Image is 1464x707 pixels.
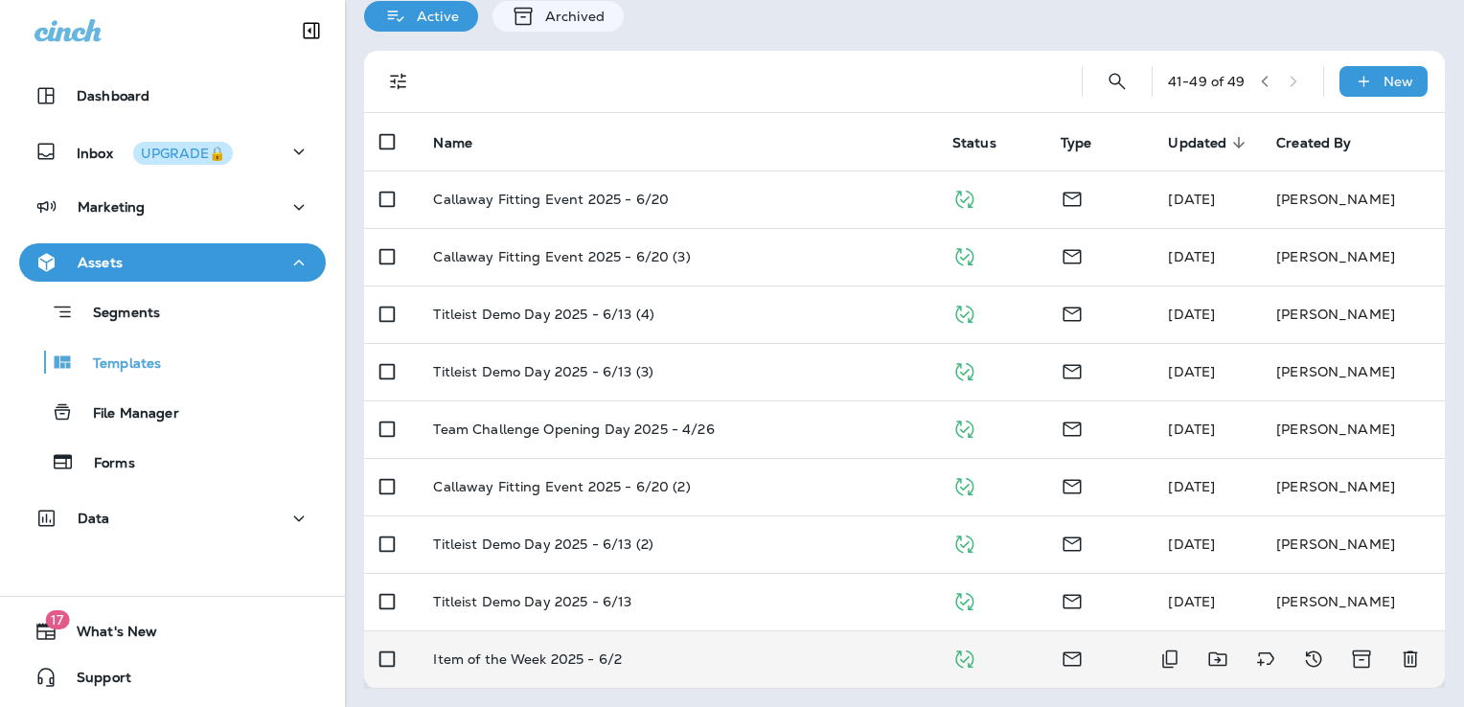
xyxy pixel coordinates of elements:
[57,624,157,647] span: What's New
[433,192,669,207] p: Callaway Fitting Event 2025 - 6/20
[1261,515,1445,573] td: [PERSON_NAME]
[433,422,714,437] p: Team Challenge Opening Day 2025 - 4/26
[952,135,996,151] span: Status
[1384,74,1413,89] p: New
[952,361,976,378] span: Published
[433,249,690,264] p: Callaway Fitting Event 2025 - 6/20 (3)
[1098,62,1136,101] button: Search Templates
[19,132,326,171] button: InboxUPGRADE🔒
[1342,640,1382,678] button: Archive
[1061,591,1084,608] span: Email
[952,189,976,206] span: Published
[19,442,326,482] button: Forms
[952,134,1021,151] span: Status
[75,455,135,473] p: Forms
[77,142,233,162] p: Inbox
[1261,285,1445,343] td: [PERSON_NAME]
[433,134,497,151] span: Name
[1261,171,1445,228] td: [PERSON_NAME]
[1276,134,1376,151] span: Created By
[1199,640,1237,678] button: Move to folder
[952,591,976,608] span: Published
[1061,419,1084,436] span: Email
[74,305,160,324] p: Segments
[952,476,976,493] span: Published
[1168,421,1215,438] span: Caitlin Wilson
[141,147,225,160] div: UPGRADE🔒
[45,610,69,629] span: 17
[19,392,326,432] button: File Manager
[78,255,123,270] p: Assets
[1276,135,1351,151] span: Created By
[433,135,472,151] span: Name
[536,9,605,24] p: Archived
[19,188,326,226] button: Marketing
[1168,248,1215,265] span: Caitlin Wilson
[285,11,338,50] button: Collapse Sidebar
[407,9,459,24] p: Active
[433,307,654,322] p: Titleist Demo Day 2025 - 6/13 (4)
[19,612,326,650] button: 17What's New
[74,355,161,374] p: Templates
[952,246,976,263] span: Published
[1168,306,1215,323] span: Caitlin Wilson
[1261,573,1445,630] td: [PERSON_NAME]
[1061,361,1084,378] span: Email
[952,534,976,551] span: Published
[1261,458,1445,515] td: [PERSON_NAME]
[19,658,326,696] button: Support
[77,88,149,103] p: Dashboard
[1061,304,1084,321] span: Email
[19,291,326,332] button: Segments
[1168,536,1215,553] span: Caitlin Wilson
[1061,534,1084,551] span: Email
[1151,640,1189,678] button: Duplicate
[952,419,976,436] span: Published
[1061,135,1092,151] span: Type
[1261,228,1445,285] td: [PERSON_NAME]
[379,62,418,101] button: Filters
[433,651,622,667] p: Item of the Week 2025 - 6/2
[57,670,131,693] span: Support
[1247,640,1285,678] button: Add tags
[19,243,326,282] button: Assets
[1168,134,1251,151] span: Updated
[1168,191,1215,208] span: Caitlin Wilson
[78,511,110,526] p: Data
[133,142,233,165] button: UPGRADE🔒
[1061,189,1084,206] span: Email
[1061,649,1084,666] span: Email
[19,77,326,115] button: Dashboard
[433,479,690,494] p: Callaway Fitting Event 2025 - 6/20 (2)
[433,594,631,609] p: Titleist Demo Day 2025 - 6/13
[1261,400,1445,458] td: [PERSON_NAME]
[433,364,653,379] p: Titleist Demo Day 2025 - 6/13 (3)
[19,342,326,382] button: Templates
[74,405,179,423] p: File Manager
[1168,478,1215,495] span: Caitlin Wilson
[1168,135,1226,151] span: Updated
[1168,74,1246,89] div: 41 - 49 of 49
[1061,476,1084,493] span: Email
[1061,246,1084,263] span: Email
[78,199,145,215] p: Marketing
[1294,640,1333,678] button: View Changelog
[1391,640,1430,678] button: Delete
[433,536,653,552] p: Titleist Demo Day 2025 - 6/13 (2)
[1168,593,1215,610] span: Caitlin Wilson
[1168,363,1215,380] span: Caitlin Wilson
[952,649,976,666] span: Published
[1261,343,1445,400] td: [PERSON_NAME]
[952,304,976,321] span: Published
[19,499,326,537] button: Data
[1061,134,1117,151] span: Type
